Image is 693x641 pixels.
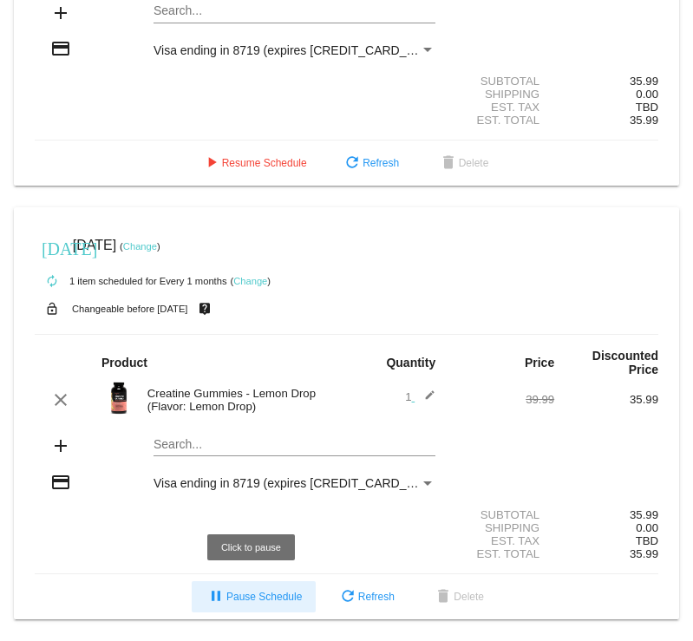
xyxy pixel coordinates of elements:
[154,438,435,452] input: Search...
[206,587,226,608] mat-icon: pause
[424,147,503,179] button: Delete
[554,508,658,521] div: 35.99
[433,587,454,608] mat-icon: delete
[342,157,399,169] span: Refresh
[630,114,658,127] span: 35.99
[192,581,316,612] button: Pause Schedule
[154,476,435,490] mat-select: Payment Method
[50,389,71,410] mat-icon: clear
[139,387,347,413] div: Creatine Gummies - Lemon Drop (Flavor: Lemon Drop)
[450,547,554,560] div: Est. Total
[450,88,554,101] div: Shipping
[450,101,554,114] div: Est. Tax
[42,298,62,320] mat-icon: lock_open
[101,356,147,370] strong: Product
[592,349,658,376] strong: Discounted Price
[123,241,157,252] a: Change
[50,38,71,59] mat-icon: credit_card
[337,591,395,603] span: Refresh
[72,304,188,314] small: Changeable before [DATE]
[101,381,136,415] img: Image-1-Creatine-Gummies-Roman-Berezecky_optimized.png
[405,390,435,403] span: 1
[50,3,71,23] mat-icon: add
[328,147,413,179] button: Refresh
[154,43,435,57] mat-select: Payment Method
[42,271,62,292] mat-icon: autorenew
[154,43,444,57] span: Visa ending in 8719 (expires [CREDIT_CARD_DATA])
[438,157,489,169] span: Delete
[636,534,658,547] span: TBD
[630,547,658,560] span: 35.99
[450,534,554,547] div: Est. Tax
[201,157,307,169] span: Resume Schedule
[187,147,321,179] button: Resume Schedule
[636,521,658,534] span: 0.00
[450,521,554,534] div: Shipping
[419,581,498,612] button: Delete
[450,508,554,521] div: Subtotal
[154,476,444,490] span: Visa ending in 8719 (expires [CREDIT_CARD_DATA])
[50,472,71,493] mat-icon: credit_card
[194,298,215,320] mat-icon: live_help
[525,356,554,370] strong: Price
[342,154,363,174] mat-icon: refresh
[386,356,435,370] strong: Quantity
[636,101,658,114] span: TBD
[438,154,459,174] mat-icon: delete
[450,393,554,406] div: 39.99
[233,276,267,286] a: Change
[337,587,358,608] mat-icon: refresh
[554,393,658,406] div: 35.99
[415,389,435,410] mat-icon: edit
[154,4,435,18] input: Search...
[324,581,409,612] button: Refresh
[201,154,222,174] mat-icon: play_arrow
[450,114,554,127] div: Est. Total
[206,591,302,603] span: Pause Schedule
[450,75,554,88] div: Subtotal
[50,435,71,456] mat-icon: add
[554,75,658,88] div: 35.99
[120,241,160,252] small: ( )
[42,237,62,258] mat-icon: [DATE]
[35,276,227,286] small: 1 item scheduled for Every 1 months
[433,591,484,603] span: Delete
[230,276,271,286] small: ( )
[636,88,658,101] span: 0.00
